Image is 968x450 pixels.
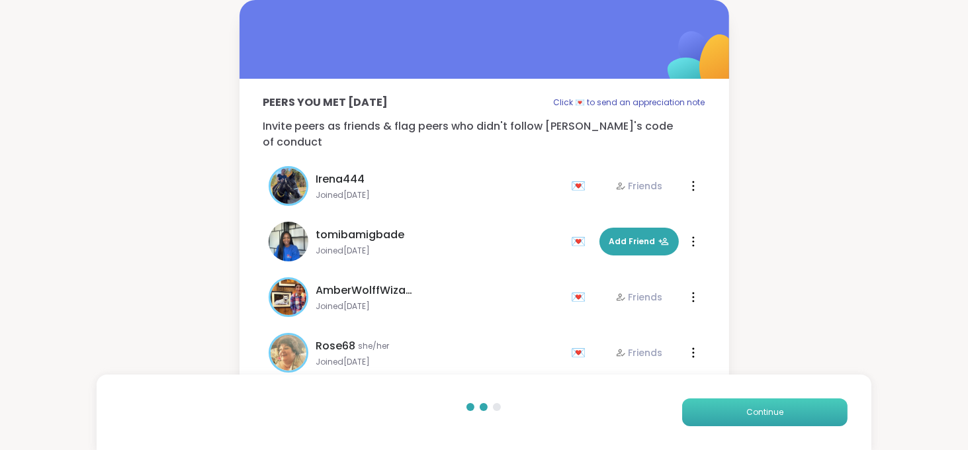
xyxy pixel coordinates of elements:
div: 💌 [572,342,592,363]
div: 💌 [572,231,592,252]
div: Friends [615,346,663,359]
div: 💌 [572,175,592,197]
img: AmberWolffWizard [271,279,306,315]
p: Invite peers as friends & flag peers who didn't follow [PERSON_NAME]'s code of conduct [263,118,705,150]
span: tomibamigbade [316,227,405,243]
span: Joined [DATE] [316,190,564,201]
div: 💌 [572,287,592,308]
p: Peers you met [DATE] [263,95,388,111]
span: she/her [359,341,390,351]
span: Joined [DATE] [316,357,564,367]
div: Friends [615,179,663,193]
span: Rose68 [316,338,356,354]
span: Add Friend [609,236,669,247]
span: Joined [DATE] [316,301,564,312]
img: Irena444 [271,168,306,204]
button: Add Friend [599,228,679,255]
span: AmberWolffWizard [316,283,416,298]
p: Click 💌 to send an appreciation note [554,95,705,111]
img: tomibamigbade [269,222,308,261]
span: Continue [746,406,783,418]
div: Friends [615,291,663,304]
img: Rose68 [271,335,306,371]
button: Continue [682,398,848,426]
span: Joined [DATE] [316,246,564,256]
span: Irena444 [316,171,365,187]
